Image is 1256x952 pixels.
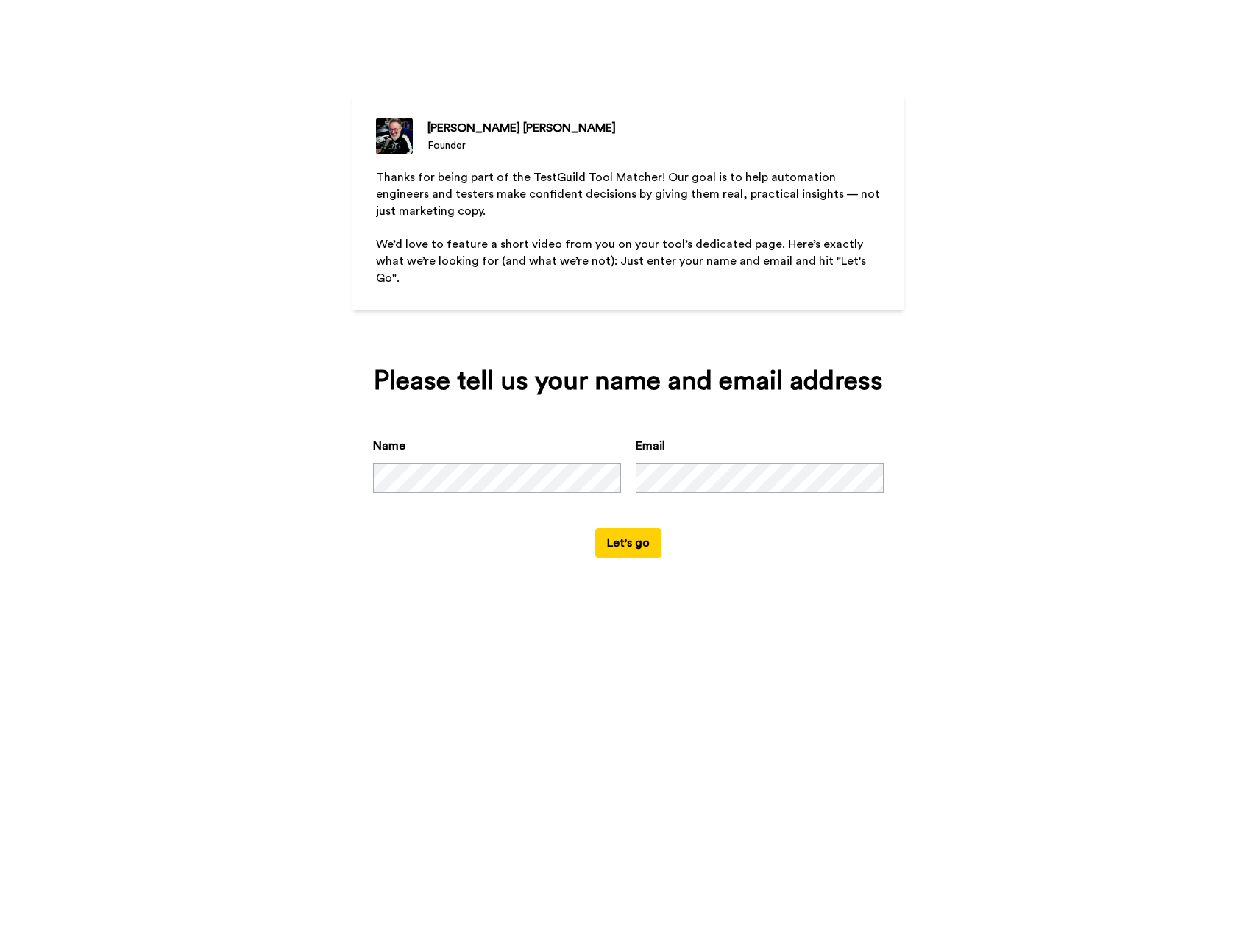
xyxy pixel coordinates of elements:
[376,118,413,154] img: Founder
[427,119,616,137] div: [PERSON_NAME] [PERSON_NAME]
[427,138,616,153] div: Founder
[595,528,661,558] button: Let's go
[373,366,884,396] div: Please tell us your name and email address
[376,238,869,284] span: We’d love to feature a short video from you on your tool’s dedicated page. Here’s exactly what we...
[636,437,665,455] label: Email
[373,437,405,455] label: Name
[376,171,883,217] span: Thanks for being part of the TestGuild Tool Matcher! Our goal is to help automation engineers and...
